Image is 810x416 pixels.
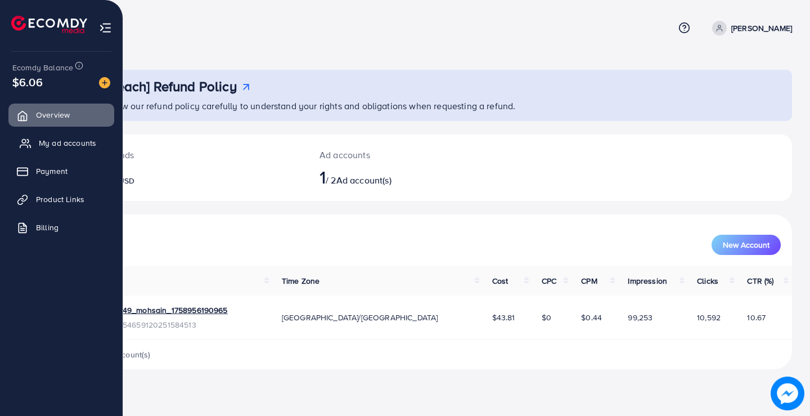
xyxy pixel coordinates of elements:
span: Product Links [36,194,84,205]
span: 1 [319,164,326,190]
img: logo [11,16,87,33]
span: 10.67 [747,312,766,323]
span: USD [119,175,134,186]
span: Billing [36,222,58,233]
span: ID: 7554659120251584513 [102,319,228,330]
a: Payment [8,160,114,182]
p: Ad accounts [319,148,475,162]
p: [PERSON_NAME] [731,21,792,35]
img: image [99,77,110,88]
a: [PERSON_NAME] [708,21,792,35]
a: Product Links [8,188,114,211]
a: My ad accounts [8,132,114,154]
span: 99,253 [628,312,652,323]
span: CPC [542,275,556,287]
h3: [AdReach] Refund Policy [88,78,237,95]
a: Overview [8,104,114,126]
p: [DATE] spends [76,148,292,162]
button: New Account [712,235,781,255]
span: Ecomdy Balance [12,62,73,73]
span: Cost [492,275,508,287]
span: CTR (%) [747,275,773,287]
img: menu [99,21,112,34]
span: $0.44 [581,312,602,323]
span: $0 [542,312,551,323]
span: 10,592 [697,312,721,323]
span: Time Zone [282,275,319,287]
a: Billing [8,216,114,239]
h2: $1.87 [76,166,292,187]
span: $6.06 [12,74,43,90]
span: Impression [628,275,667,287]
span: My ad accounts [39,137,96,149]
span: Overview [36,109,70,120]
span: Clicks [697,275,718,287]
span: CPM [581,275,597,287]
span: Payment [36,165,67,177]
p: Please review our refund policy carefully to understand your rights and obligations when requesti... [72,99,785,113]
span: [GEOGRAPHIC_DATA]/[GEOGRAPHIC_DATA] [282,312,438,323]
span: New Account [723,241,769,249]
h2: / 2 [319,166,475,187]
span: $43.81 [492,312,515,323]
span: Ad account(s) [336,174,391,186]
img: image [771,377,804,410]
a: 1033149_mohsain_1758956190965 [102,305,228,316]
